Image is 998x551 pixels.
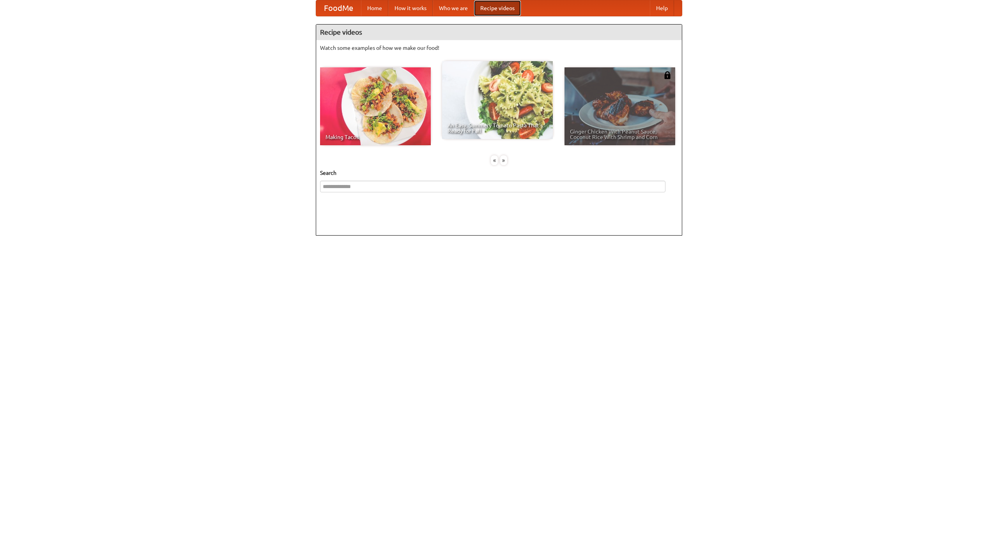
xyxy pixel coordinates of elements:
a: Who we are [433,0,474,16]
a: Making Tacos [320,67,431,145]
span: Making Tacos [326,134,425,140]
h5: Search [320,169,678,177]
div: » [500,155,507,165]
p: Watch some examples of how we make our food! [320,44,678,52]
a: How it works [388,0,433,16]
h4: Recipe videos [316,25,682,40]
a: FoodMe [316,0,361,16]
img: 483408.png [664,71,671,79]
a: Recipe videos [474,0,521,16]
a: Help [650,0,674,16]
div: « [491,155,498,165]
a: Home [361,0,388,16]
a: An Easy, Summery Tomato Pasta That's Ready for Fall [442,61,553,139]
span: An Easy, Summery Tomato Pasta That's Ready for Fall [448,123,547,134]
